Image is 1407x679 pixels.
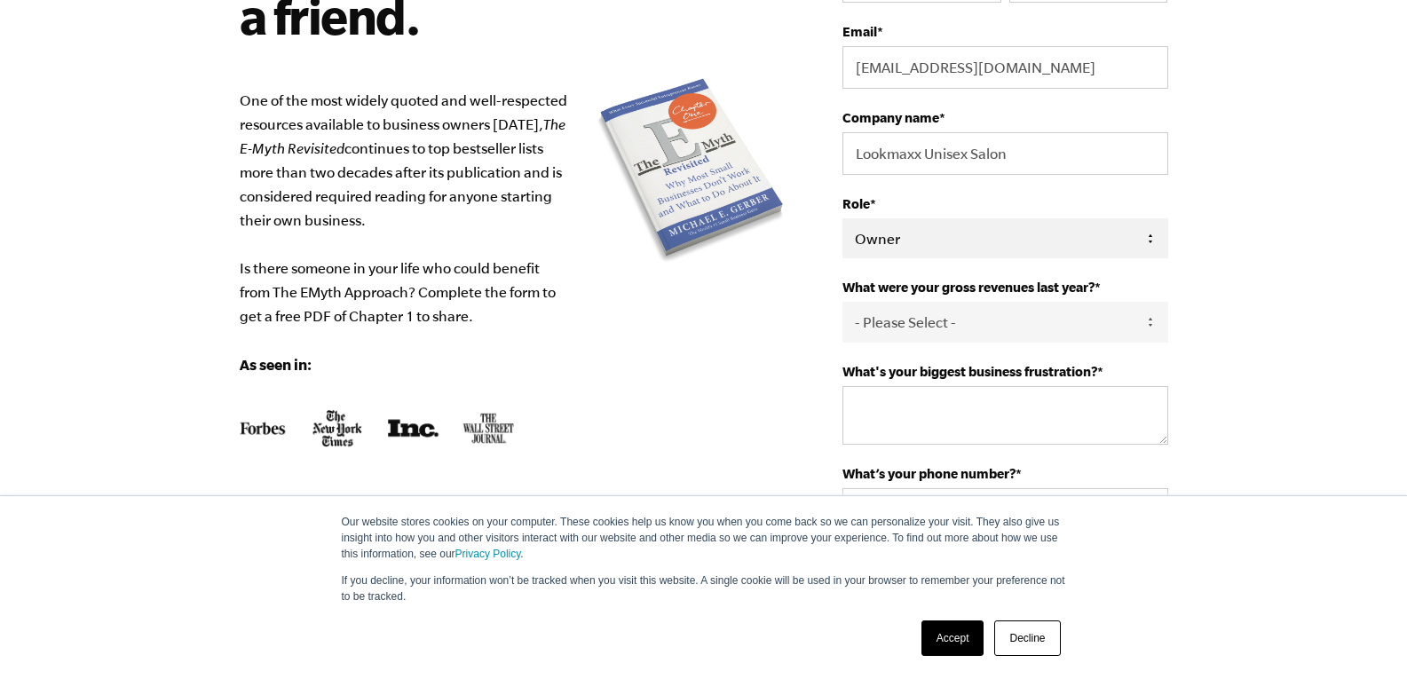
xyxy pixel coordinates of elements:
[842,280,1095,295] span: What were your gross revenues last year?
[994,620,1060,656] a: Decline
[842,110,939,125] span: Company name
[240,409,515,447] img: E-Myth-Revisited-Book
[921,620,984,656] a: Accept
[342,514,1066,562] p: Our website stores cookies on your computer. These cookies help us know you when you come back so...
[455,548,521,560] a: Privacy Policy
[594,73,789,272] img: e-myth revisited chapter one
[342,572,1066,604] p: If you decline, your information won’t be tracked when you visit this website. A single cookie wi...
[240,356,312,373] strong: As seen in:
[842,364,1097,379] span: What's your biggest business frustration?
[842,196,870,211] span: Role
[842,24,877,39] span: Email
[240,89,790,377] p: One of the most widely quoted and well-respected resources available to business owners [DATE], c...
[842,466,1016,481] span: What’s your phone number?
[240,116,565,156] i: The E-Myth Revisited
